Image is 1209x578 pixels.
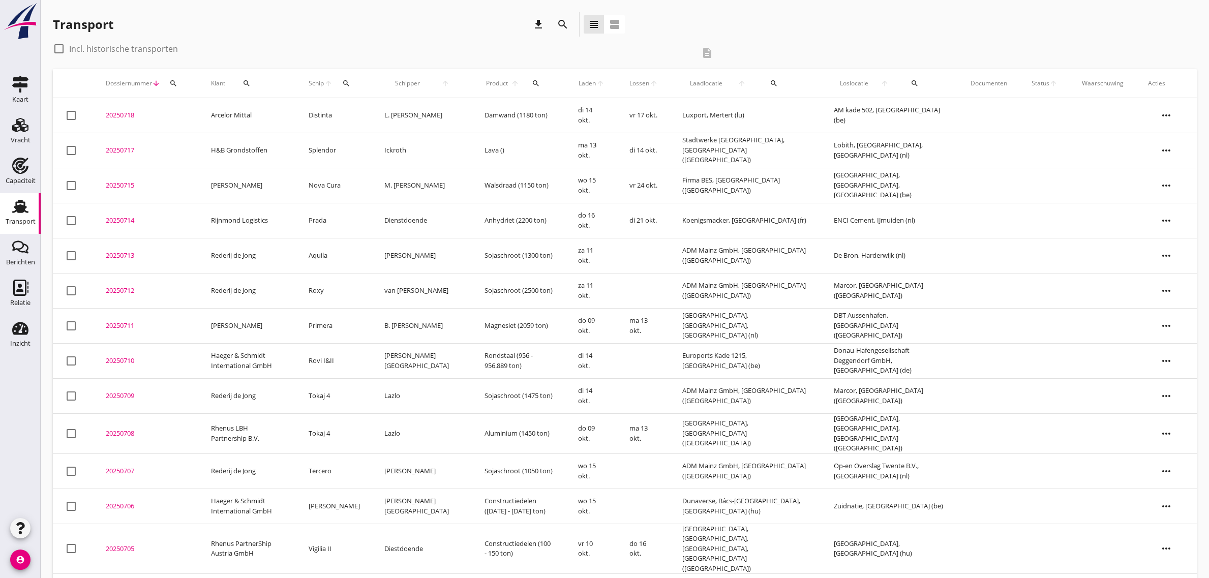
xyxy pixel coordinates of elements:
td: Euroports Kade 1215, [GEOGRAPHIC_DATA] (be) [670,343,822,378]
td: Haeger & Schmidt International GmbH [199,343,296,378]
td: [PERSON_NAME] [199,308,296,343]
td: Rederij de Jong [199,453,296,489]
td: ENCI Cement, IJmuiden (nl) [822,203,958,238]
td: Anhydriet (2200 ton) [472,203,566,238]
td: Ickroth [372,133,472,168]
td: Magnesiet (2059 ton) [472,308,566,343]
div: 20250706 [106,501,187,511]
i: arrow_downward [152,79,160,87]
td: Sojaschroot (1050 ton) [472,453,566,489]
td: [GEOGRAPHIC_DATA], [GEOGRAPHIC_DATA] (hu) [822,524,958,574]
i: more_horiz [1152,206,1181,235]
i: account_circle [10,550,31,570]
span: Status [1032,79,1049,88]
td: do 09 okt. [566,308,617,343]
i: more_horiz [1152,101,1181,130]
td: Tercero [296,453,372,489]
i: more_horiz [1152,419,1181,448]
td: Sojaschroot (1475 ton) [472,378,566,413]
td: Nova Cura [296,168,372,203]
i: search [911,79,919,87]
i: search [342,79,350,87]
i: more_horiz [1152,457,1181,485]
td: Prada [296,203,372,238]
td: H&B Grondstoffen [199,133,296,168]
td: Rhenus LBH Partnership B.V. [199,413,296,453]
i: arrow_upward [730,79,753,87]
td: M. [PERSON_NAME] [372,168,472,203]
td: [PERSON_NAME] [296,489,372,524]
div: Vracht [11,137,31,143]
i: arrow_upward [324,79,333,87]
td: Koenigsmacker, [GEOGRAPHIC_DATA] (fr) [670,203,822,238]
td: di 14 okt. [617,133,671,168]
td: [GEOGRAPHIC_DATA], [GEOGRAPHIC_DATA] ([GEOGRAPHIC_DATA]) [670,413,822,453]
div: 20250712 [106,286,187,296]
i: search [770,79,778,87]
td: do 16 okt. [566,203,617,238]
td: AM kade 502, [GEOGRAPHIC_DATA] (be) [822,98,958,133]
td: Sojaschroot (1300 ton) [472,238,566,273]
div: 20250707 [106,466,187,476]
td: [PERSON_NAME][GEOGRAPHIC_DATA] [372,343,472,378]
td: di 21 okt. [617,203,671,238]
td: Marcor, [GEOGRAPHIC_DATA] ([GEOGRAPHIC_DATA]) [822,378,958,413]
div: 20250705 [106,544,187,554]
div: Transport [53,16,113,33]
span: Schipper [384,79,431,88]
div: Inzicht [10,340,31,347]
td: vr 17 okt. [617,98,671,133]
i: view_agenda [609,18,621,31]
td: [GEOGRAPHIC_DATA], [GEOGRAPHIC_DATA], [GEOGRAPHIC_DATA], [GEOGRAPHIC_DATA] ([GEOGRAPHIC_DATA]) [670,524,822,574]
i: more_horiz [1152,171,1181,200]
td: B. [PERSON_NAME] [372,308,472,343]
td: ADM Mainz GmbH, [GEOGRAPHIC_DATA] ([GEOGRAPHIC_DATA]) [670,378,822,413]
td: di 14 okt. [566,98,617,133]
td: DBT Aussenhafen, [GEOGRAPHIC_DATA] ([GEOGRAPHIC_DATA]) [822,308,958,343]
div: Berichten [6,259,35,265]
td: Constructiedelen (100 - 150 ton) [472,524,566,574]
td: za 11 okt. [566,273,617,308]
img: logo-small.a267ee39.svg [2,3,39,40]
span: Loslocatie [834,79,874,88]
div: 20250715 [106,180,187,191]
td: Arcelor Mittal [199,98,296,133]
td: Lava () [472,133,566,168]
td: [PERSON_NAME][GEOGRAPHIC_DATA] [372,489,472,524]
i: search [557,18,569,31]
td: Tokaj 4 [296,378,372,413]
div: Documenten [971,79,1007,88]
i: more_horiz [1152,136,1181,165]
td: Walsdraad (1150 ton) [472,168,566,203]
i: search [243,79,251,87]
td: ma 13 okt. [617,308,671,343]
td: ADM Mainz GmbH, [GEOGRAPHIC_DATA] ([GEOGRAPHIC_DATA]) [670,453,822,489]
i: arrow_upward [650,79,658,87]
td: [GEOGRAPHIC_DATA], [GEOGRAPHIC_DATA], [GEOGRAPHIC_DATA] (nl) [670,308,822,343]
i: more_horiz [1152,277,1181,305]
td: Marcor, [GEOGRAPHIC_DATA] ([GEOGRAPHIC_DATA]) [822,273,958,308]
i: arrow_upward [431,79,460,87]
td: ma 13 okt. [566,133,617,168]
span: Schip [309,79,324,88]
td: Primera [296,308,372,343]
i: search [169,79,177,87]
div: Capaciteit [6,177,36,184]
td: ma 13 okt. [617,413,671,453]
td: za 11 okt. [566,238,617,273]
i: arrow_upward [1049,79,1057,87]
td: Lazlo [372,413,472,453]
td: Dunavecse, Bács-[GEOGRAPHIC_DATA], [GEOGRAPHIC_DATA] (hu) [670,489,822,524]
td: L. [PERSON_NAME] [372,98,472,133]
div: Kaart [12,96,28,103]
td: Dienstdoende [372,203,472,238]
i: more_horiz [1152,347,1181,375]
div: 20250717 [106,145,187,156]
td: Op-en Overslag Twente B.V., [GEOGRAPHIC_DATA] (nl) [822,453,958,489]
div: Klant [211,71,284,96]
td: Aquila [296,238,372,273]
td: Rederij de Jong [199,238,296,273]
td: van [PERSON_NAME] [372,273,472,308]
span: Product [485,79,509,88]
td: [GEOGRAPHIC_DATA], [GEOGRAPHIC_DATA], [GEOGRAPHIC_DATA] (be) [822,168,958,203]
